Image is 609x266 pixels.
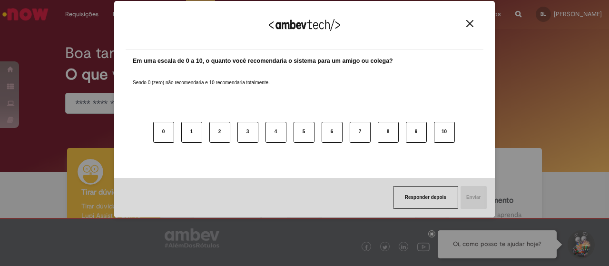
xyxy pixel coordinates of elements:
[265,122,286,143] button: 4
[153,122,174,143] button: 0
[133,57,393,66] label: Em uma escala de 0 a 10, o quanto você recomendaria o sistema para um amigo ou colega?
[269,19,340,31] img: Logo Ambevtech
[322,122,343,143] button: 6
[463,20,476,28] button: Close
[378,122,399,143] button: 8
[209,122,230,143] button: 2
[133,68,270,86] label: Sendo 0 (zero) não recomendaria e 10 recomendaria totalmente.
[406,122,427,143] button: 9
[350,122,371,143] button: 7
[393,186,458,209] button: Responder depois
[181,122,202,143] button: 1
[434,122,455,143] button: 10
[466,20,473,27] img: Close
[237,122,258,143] button: 3
[294,122,314,143] button: 5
